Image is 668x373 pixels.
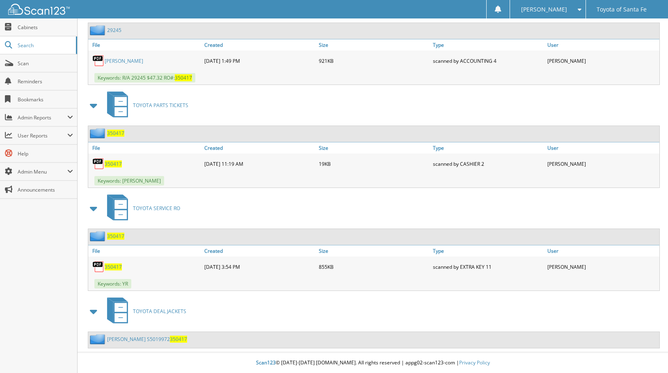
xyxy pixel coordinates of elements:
img: folder2.png [90,128,107,138]
img: PDF.png [92,55,105,67]
a: Privacy Policy [459,359,490,366]
a: Size [317,245,431,256]
a: Created [202,142,316,153]
img: folder2.png [90,231,107,241]
a: Created [202,39,316,50]
a: Type [431,39,545,50]
a: 350417 [107,233,124,240]
span: Scan [18,60,73,67]
span: User Reports [18,132,67,139]
span: Reminders [18,78,73,85]
span: Keywords: YR [94,279,131,288]
a: Size [317,142,431,153]
span: Keywords: R/A 29245 $47.32 RO#: [94,73,195,82]
div: [DATE] 1:49 PM [202,53,316,69]
span: 350417 [175,74,192,81]
a: TOYOTA SERVICE RO [102,192,180,224]
div: 855KB [317,259,431,275]
span: Toyota of Santa Fe [597,7,647,12]
img: scan123-logo-white.svg [8,4,70,15]
div: scanned by EXTRA KEY 11 [431,259,545,275]
a: Type [431,245,545,256]
a: User [545,142,659,153]
a: [PERSON_NAME] S5019972350417 [107,336,187,343]
div: scanned by CASHIER 2 [431,156,545,172]
span: Scan123 [256,359,276,366]
a: User [545,39,659,50]
img: folder2.png [90,25,107,35]
div: [PERSON_NAME] [545,53,659,69]
a: TOYOTA PARTS TICKETS [102,89,188,121]
a: 350417 [105,160,122,167]
a: File [88,39,202,50]
div: © [DATE]-[DATE] [DOMAIN_NAME]. All rights reserved | appg02-scan123-com | [78,353,668,373]
a: 350417 [107,130,124,137]
a: User [545,245,659,256]
a: [PERSON_NAME] [105,57,143,64]
img: PDF.png [92,158,105,170]
img: PDF.png [92,261,105,273]
span: Bookmarks [18,96,73,103]
span: Announcements [18,186,73,193]
a: 350417 [105,263,122,270]
span: TOYOTA SERVICE RO [133,205,180,212]
a: TOYOTA DEAL JACKETS [102,295,186,327]
span: Cabinets [18,24,73,31]
a: 29245 [107,27,121,34]
a: File [88,142,202,153]
div: [PERSON_NAME] [545,156,659,172]
a: File [88,245,202,256]
span: Keywords: [PERSON_NAME] [94,176,164,185]
span: Help [18,150,73,157]
span: 350417 [170,336,187,343]
a: Type [431,142,545,153]
span: TOYOTA PARTS TICKETS [133,102,188,109]
div: [DATE] 3:54 PM [202,259,316,275]
span: Admin Reports [18,114,67,121]
div: 19KB [317,156,431,172]
img: folder2.png [90,334,107,344]
a: Size [317,39,431,50]
span: TOYOTA DEAL JACKETS [133,308,186,315]
span: Search [18,42,72,49]
div: scanned by ACCOUNTING 4 [431,53,545,69]
span: [PERSON_NAME] [521,7,567,12]
iframe: Chat Widget [627,334,668,373]
a: Created [202,245,316,256]
div: [DATE] 11:19 AM [202,156,316,172]
span: Admin Menu [18,168,67,175]
div: [PERSON_NAME] [545,259,659,275]
div: 921KB [317,53,431,69]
